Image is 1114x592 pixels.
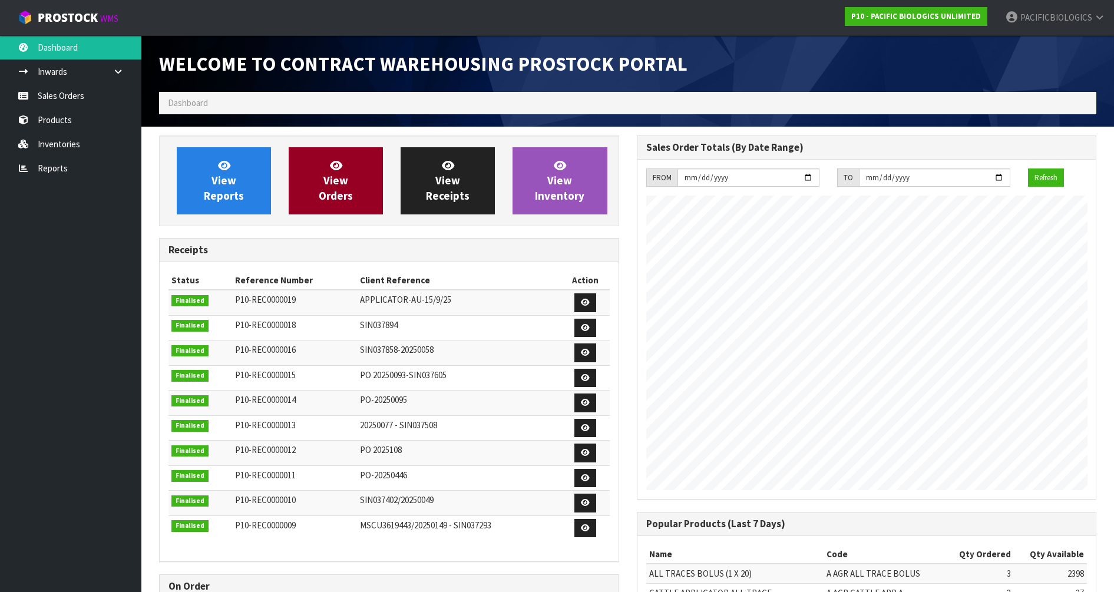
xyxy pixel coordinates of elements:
[360,494,434,505] span: SIN037402/20250049
[168,244,610,256] h3: Receipts
[171,470,209,482] span: Finalised
[535,158,584,203] span: View Inventory
[235,520,296,531] span: P10-REC0000009
[851,11,981,21] strong: P10 - PACIFIC BIOLOGICS UNLIMITED
[235,494,296,505] span: P10-REC0000010
[235,444,296,455] span: P10-REC0000012
[1014,564,1087,583] td: 2398
[360,520,491,531] span: MSCU3619443/20250149 - SIN037293
[513,147,607,214] a: ViewInventory
[232,271,357,290] th: Reference Number
[204,158,244,203] span: View Reports
[360,294,451,305] span: APPLICATOR-AU-15/9/25
[319,158,353,203] span: View Orders
[38,10,98,25] span: ProStock
[235,294,296,305] span: P10-REC0000019
[100,13,118,24] small: WMS
[235,319,296,330] span: P10-REC0000018
[357,271,561,290] th: Client Reference
[824,564,944,583] td: A AGR ALL TRACE BOLUS
[235,419,296,431] span: P10-REC0000013
[837,168,859,187] div: TO
[944,564,1014,583] td: 3
[646,168,677,187] div: FROM
[18,10,32,25] img: cube-alt.png
[171,520,209,532] span: Finalised
[171,420,209,432] span: Finalised
[168,271,232,290] th: Status
[171,320,209,332] span: Finalised
[1014,545,1087,564] th: Qty Available
[360,369,447,381] span: PO 20250093-SIN037605
[168,97,208,108] span: Dashboard
[646,142,1087,153] h3: Sales Order Totals (By Date Range)
[171,495,209,507] span: Finalised
[360,469,407,481] span: PO-20250446
[171,445,209,457] span: Finalised
[646,564,824,583] td: ALL TRACES BOLUS (1 X 20)
[171,370,209,382] span: Finalised
[944,545,1014,564] th: Qty Ordered
[171,345,209,357] span: Finalised
[1028,168,1064,187] button: Refresh
[177,147,271,214] a: ViewReports
[401,147,495,214] a: ViewReceipts
[561,271,610,290] th: Action
[235,394,296,405] span: P10-REC0000014
[360,344,434,355] span: SIN037858-20250058
[646,518,1087,530] h3: Popular Products (Last 7 Days)
[360,394,407,405] span: PO-20250095
[360,419,437,431] span: 20250077 - SIN037508
[289,147,383,214] a: ViewOrders
[159,51,687,76] span: Welcome to Contract Warehousing ProStock Portal
[824,545,944,564] th: Code
[426,158,470,203] span: View Receipts
[235,369,296,381] span: P10-REC0000015
[360,319,398,330] span: SIN037894
[360,444,402,455] span: PO 2025108
[235,344,296,355] span: P10-REC0000016
[235,469,296,481] span: P10-REC0000011
[171,295,209,307] span: Finalised
[646,545,824,564] th: Name
[168,581,610,592] h3: On Order
[1020,12,1092,23] span: PACIFICBIOLOGICS
[171,395,209,407] span: Finalised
